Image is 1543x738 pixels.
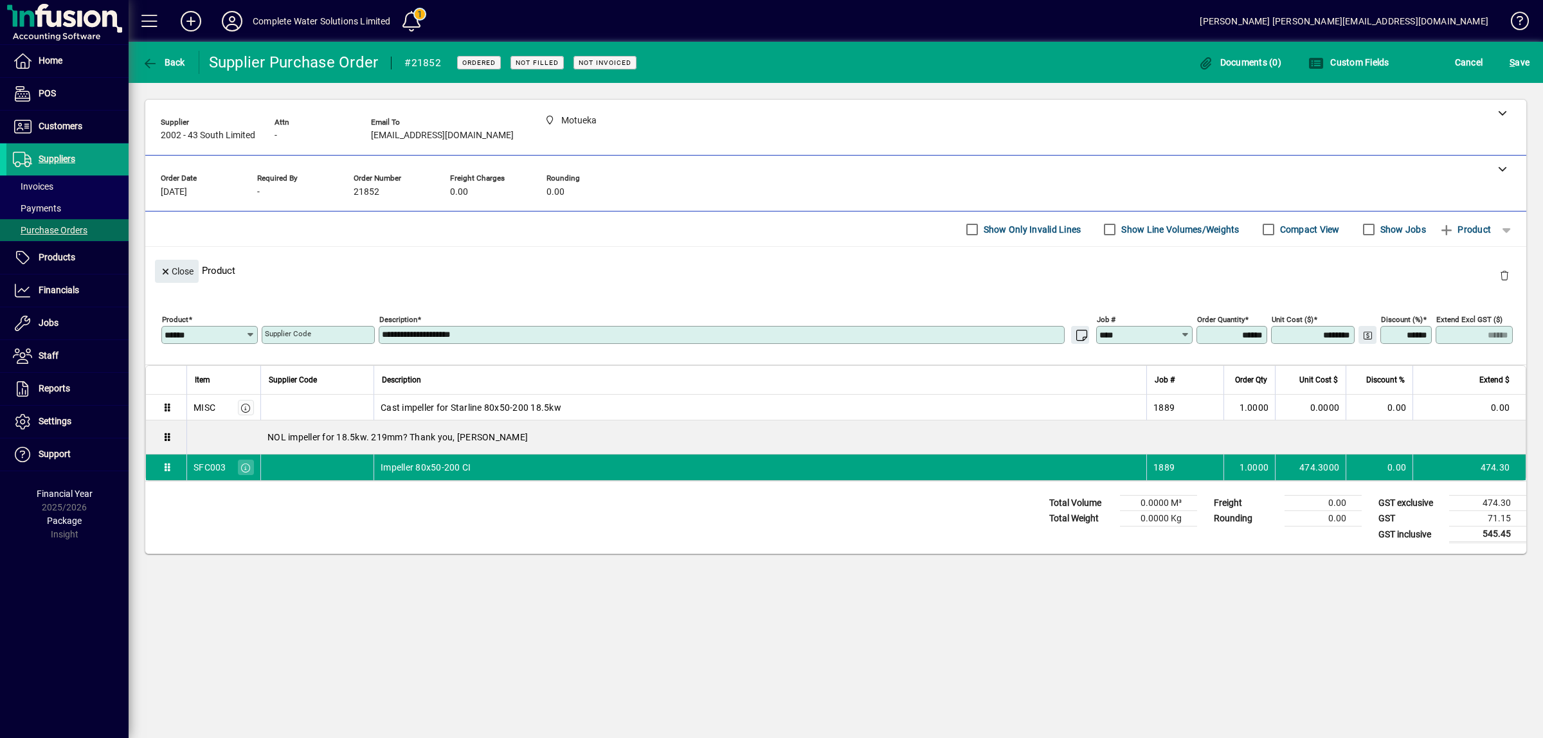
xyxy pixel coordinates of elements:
span: 21852 [354,187,379,197]
a: Purchase Orders [6,219,129,241]
span: ave [1510,52,1529,73]
td: GST inclusive [1372,526,1449,543]
div: Complete Water Solutions Limited [253,11,391,32]
div: Supplier Purchase Order [209,52,379,73]
mat-label: Description [379,315,417,324]
a: Reports [6,373,129,405]
app-page-header-button: Close [152,265,202,276]
span: Payments [13,203,61,213]
span: Customers [39,121,82,131]
td: GST exclusive [1372,496,1449,511]
label: Show Line Volumes/Weights [1119,223,1239,236]
span: Staff [39,350,59,361]
td: Total Volume [1043,496,1120,511]
div: Product [145,247,1526,294]
td: 1.0000 [1223,395,1275,420]
mat-label: Discount (%) [1381,315,1423,324]
td: 0.00 [1285,511,1362,526]
button: Cancel [1452,51,1486,74]
span: Not Invoiced [579,59,631,67]
td: 0.00 [1346,395,1412,420]
td: 0.0000 [1275,395,1346,420]
span: [DATE] [161,187,187,197]
a: Payments [6,197,129,219]
a: Staff [6,340,129,372]
a: Invoices [6,175,129,197]
td: 474.3000 [1275,455,1346,480]
span: POS [39,88,56,98]
label: Show Jobs [1378,223,1426,236]
span: Supplier Code [269,373,317,387]
a: Settings [6,406,129,438]
span: 0.00 [546,187,564,197]
span: Ordered [462,59,496,67]
a: Jobs [6,307,129,339]
button: Save [1506,51,1533,74]
span: Suppliers [39,154,75,164]
mat-label: Unit Cost ($) [1272,315,1313,324]
button: Product [1432,218,1497,241]
label: Show Only Invalid Lines [981,223,1081,236]
span: S [1510,57,1515,67]
mat-label: Product [162,315,188,324]
span: - [257,187,260,197]
td: 0.00 [1412,395,1526,420]
mat-label: Job # [1097,315,1115,324]
span: Purchase Orders [13,225,87,235]
mat-label: Extend excl GST ($) [1436,315,1502,324]
td: GST [1372,511,1449,526]
td: Rounding [1207,511,1285,526]
span: Product [1439,219,1491,240]
a: POS [6,78,129,110]
a: Customers [6,111,129,143]
td: 1.0000 [1223,455,1275,480]
span: [EMAIL_ADDRESS][DOMAIN_NAME] [371,130,514,141]
span: Close [160,261,194,282]
span: Order Qty [1235,373,1267,387]
span: Invoices [13,181,53,192]
span: Reports [39,383,70,393]
span: Back [142,57,185,67]
button: Custom Fields [1305,51,1393,74]
span: Impeller 80x50-200 CI [381,461,471,474]
button: Back [139,51,188,74]
div: #21852 [404,53,441,73]
mat-label: Supplier Code [265,329,311,338]
td: 0.00 [1285,496,1362,511]
a: Financials [6,274,129,307]
td: 71.15 [1449,511,1526,526]
span: Financial Year [37,489,93,499]
span: Package [47,516,82,526]
span: Financials [39,285,79,295]
mat-label: Order Quantity [1197,315,1245,324]
span: Description [382,373,421,387]
button: Change Price Levels [1358,326,1376,344]
span: Item [195,373,210,387]
div: [PERSON_NAME] [PERSON_NAME][EMAIL_ADDRESS][DOMAIN_NAME] [1200,11,1488,32]
span: Jobs [39,318,59,328]
a: Home [6,45,129,77]
button: Close [155,260,199,283]
span: 2002 - 43 South Limited [161,130,255,141]
app-page-header-button: Delete [1489,269,1520,281]
span: 1889 [1153,461,1175,474]
td: Freight [1207,496,1285,511]
span: Cast impeller for Starline 80x50-200 18.5kw [381,401,561,414]
a: Knowledge Base [1501,3,1527,44]
td: 0.0000 M³ [1120,496,1197,511]
button: Add [170,10,212,33]
span: Support [39,449,71,459]
button: Delete [1489,260,1520,291]
div: SFC003 [194,461,226,474]
a: Products [6,242,129,274]
span: 1889 [1153,401,1175,414]
button: Documents (0) [1195,51,1285,74]
span: Unit Cost $ [1299,373,1338,387]
td: 474.30 [1412,455,1526,480]
span: Documents (0) [1198,57,1281,67]
button: Profile [212,10,253,33]
td: Total Weight [1043,511,1120,526]
span: Extend $ [1479,373,1510,387]
td: 474.30 [1449,496,1526,511]
div: NOL impeller for 18.5kw. 219mm? Thank you, [PERSON_NAME] [187,420,1526,454]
